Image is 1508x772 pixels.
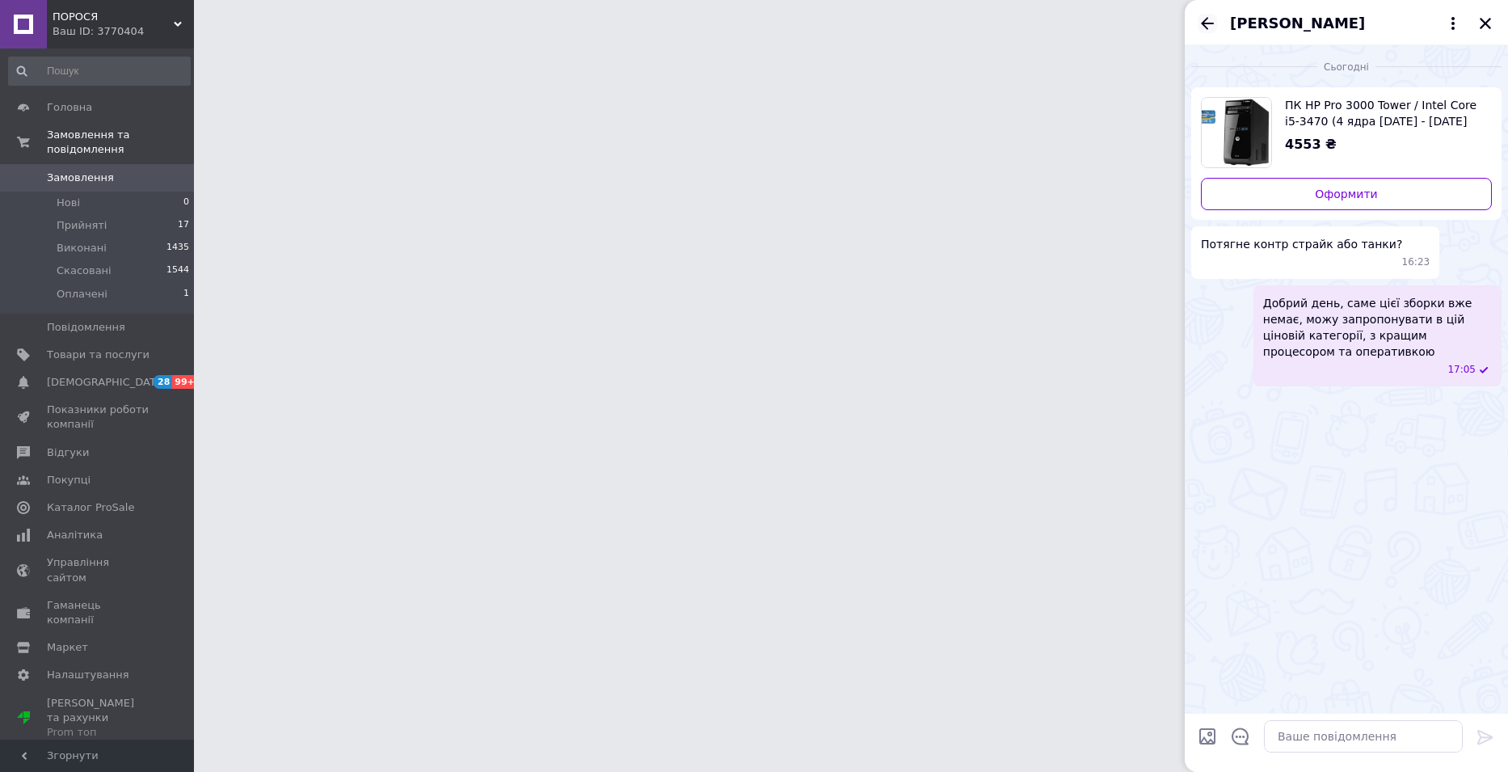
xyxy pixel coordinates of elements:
div: 12.09.2025 [1191,58,1502,74]
span: [PERSON_NAME] [1230,13,1365,34]
span: ПК HP Pro 3000 Tower / Intel Core i5-3470 (4 ядра [DATE] - [DATE] GHz) / 8 GB DDR3 / 128 GB SSD +... [1285,97,1479,129]
span: 16:23 12.09.2025 [1402,255,1430,269]
span: [PERSON_NAME] та рахунки [47,696,150,740]
span: Сьогодні [1317,61,1375,74]
span: Показники роботи компанії [47,403,150,432]
span: Прийняті [57,218,107,233]
button: [PERSON_NAME] [1230,13,1463,34]
img: 6575062691_w640_h640_pk-hp-pro.jpg [1202,98,1271,167]
span: 28 [154,375,172,389]
span: 1435 [166,241,189,255]
span: Управління сайтом [47,555,150,584]
span: Відгуки [47,445,89,460]
span: 1544 [166,264,189,278]
input: Пошук [8,57,191,86]
span: 17:05 12.09.2025 [1447,363,1476,377]
span: Оплачені [57,287,107,302]
span: [DEMOGRAPHIC_DATA] [47,375,166,390]
span: ПОРОСЯ [53,10,174,24]
span: Потягне контр страйк або танки? [1201,236,1402,252]
span: Каталог ProSale [47,500,134,515]
button: Відкрити шаблони відповідей [1230,726,1251,747]
span: Скасовані [57,264,112,278]
a: Переглянути товар [1201,97,1492,168]
button: Назад [1198,14,1217,33]
span: 17 [178,218,189,233]
span: Повідомлення [47,320,125,335]
span: Виконані [57,241,107,255]
span: Головна [47,100,92,115]
span: Замовлення [47,171,114,185]
span: 4553 ₴ [1285,137,1337,152]
span: Товари та послуги [47,348,150,362]
span: Покупці [47,473,91,487]
span: Добрий день, саме цієї зборки вже немає, можу запропонувати в цій ціновій категорії, з кращим про... [1263,295,1492,360]
span: Гаманець компанії [47,598,150,627]
div: Prom топ [47,725,150,740]
span: Нові [57,196,80,210]
span: Маркет [47,640,88,655]
div: Ваш ID: 3770404 [53,24,194,39]
span: Аналітика [47,528,103,542]
span: 99+ [172,375,199,389]
button: Закрити [1476,14,1495,33]
span: 0 [183,196,189,210]
a: Оформити [1201,178,1492,210]
span: Налаштування [47,668,129,682]
span: 1 [183,287,189,302]
span: Замовлення та повідомлення [47,128,194,157]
